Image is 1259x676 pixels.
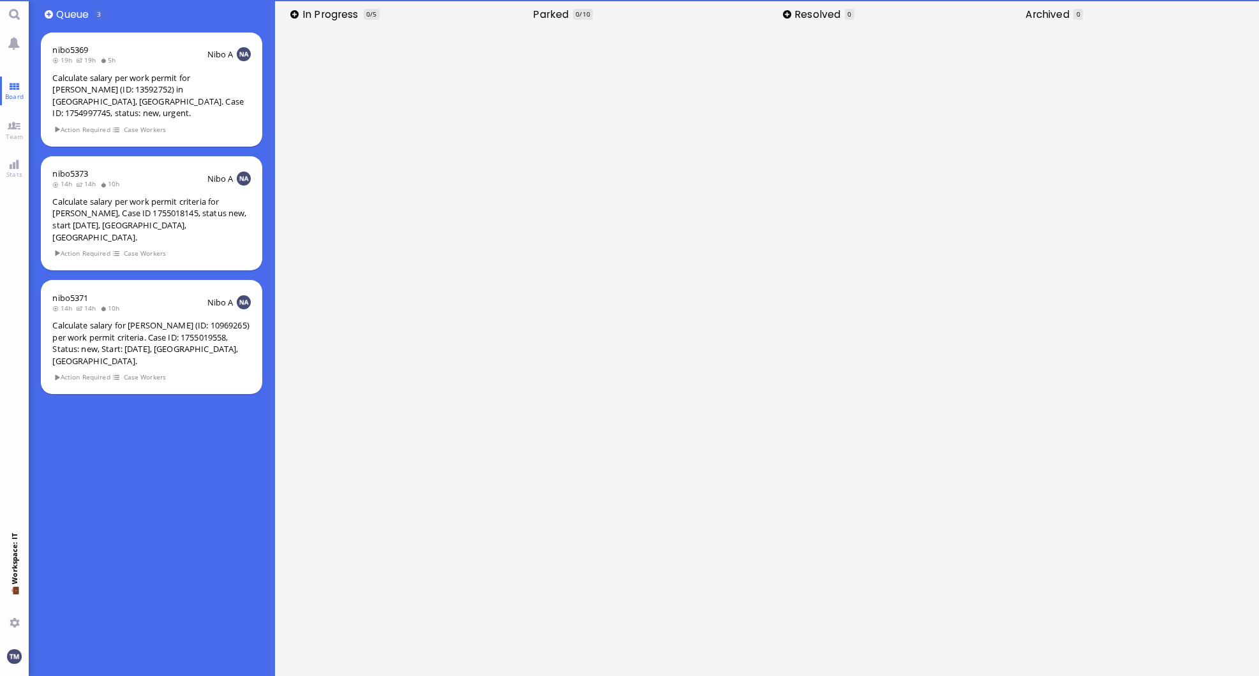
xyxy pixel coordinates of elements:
span: Action Required [54,248,111,259]
span: /5 [370,10,376,18]
img: NA [237,47,251,61]
span: 14h [52,179,76,188]
div: Calculate salary per work permit criteria for [PERSON_NAME], Case ID 1755018145, status new, star... [52,196,251,243]
span: 10h [100,179,124,188]
span: Action Required [54,124,111,135]
span: 14h [76,179,100,188]
span: Case Workers [123,372,167,383]
span: Queue [56,7,93,22]
span: 💼 Workspace: IT [10,584,19,613]
a: nibo5373 [52,168,88,179]
span: 3 [97,10,101,18]
span: 14h [52,304,76,312]
span: /10 [579,10,590,18]
span: 10h [100,304,124,312]
span: Resolved [794,7,845,22]
span: 0 [576,10,579,18]
span: Action Required [54,372,111,383]
span: 0 [366,10,370,18]
img: You [7,649,21,663]
span: Board [2,92,27,101]
span: Stats [3,170,26,179]
span: 19h [76,55,100,64]
span: Nibo A [207,173,234,184]
button: Add [45,10,53,18]
button: Add [290,10,299,18]
span: Archived [1025,7,1074,22]
span: 14h [76,304,100,312]
span: Parked [533,7,572,22]
div: Calculate salary for [PERSON_NAME] (ID: 10969265) per work permit criteria. Case ID: 1755019558, ... [52,320,251,367]
span: 0 [847,10,851,18]
span: 0 [1076,10,1080,18]
span: 5h [100,55,120,64]
a: nibo5371 [52,292,88,304]
img: NA [237,172,251,186]
span: Nibo A [207,48,234,60]
span: Nibo A [207,297,234,308]
span: 19h [52,55,76,64]
a: nibo5369 [52,44,88,55]
img: NA [237,295,251,309]
span: In progress [302,7,362,22]
span: Case Workers [123,124,167,135]
div: Calculate salary per work permit for [PERSON_NAME] (ID: 13592752) in [GEOGRAPHIC_DATA], [GEOGRAPH... [52,72,251,119]
span: Case Workers [123,248,167,259]
span: Team [3,132,27,141]
button: Add [783,10,791,18]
